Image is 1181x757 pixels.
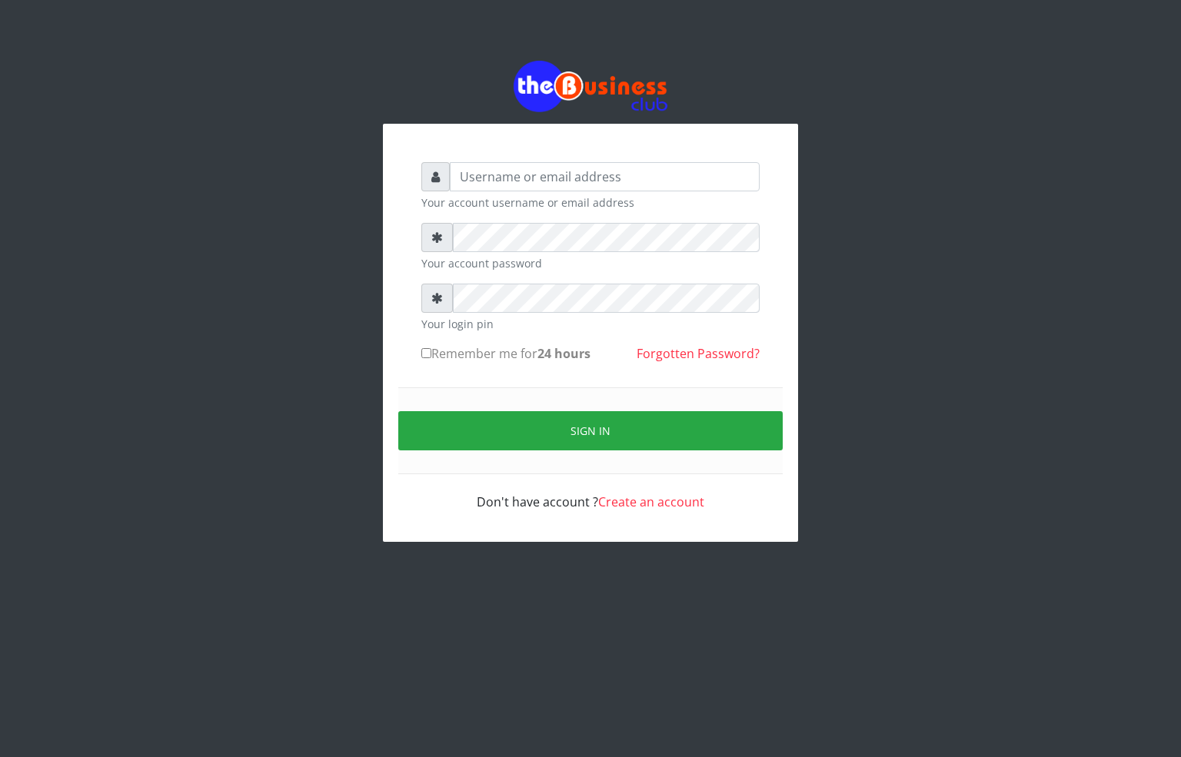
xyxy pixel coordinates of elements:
button: Sign in [398,411,783,450]
div: Don't have account ? [421,474,760,511]
a: Forgotten Password? [637,345,760,362]
small: Your login pin [421,316,760,332]
input: Remember me for24 hours [421,348,431,358]
input: Username or email address [450,162,760,191]
label: Remember me for [421,344,590,363]
small: Your account username or email address [421,194,760,211]
a: Create an account [598,493,704,510]
b: 24 hours [537,345,590,362]
small: Your account password [421,255,760,271]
